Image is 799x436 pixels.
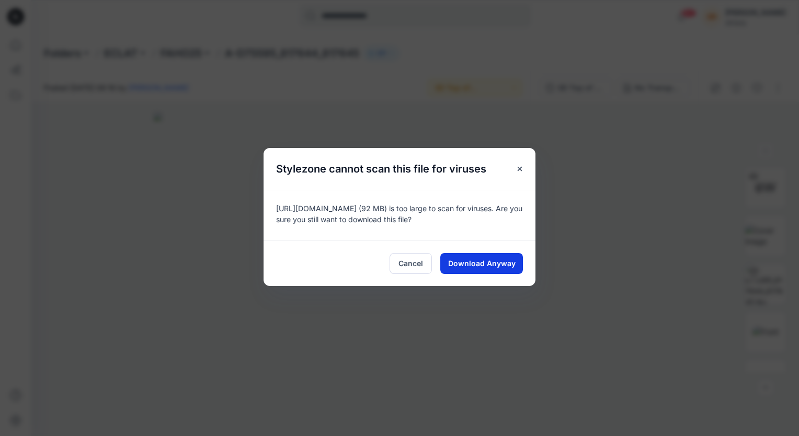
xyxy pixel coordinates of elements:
[510,159,529,178] button: Close
[264,148,499,190] h5: Stylezone cannot scan this file for viruses
[440,253,523,274] button: Download Anyway
[264,190,535,240] div: [URL][DOMAIN_NAME] (92 MB) is too large to scan for viruses. Are you sure you still want to downl...
[448,258,516,269] span: Download Anyway
[390,253,432,274] button: Cancel
[398,258,423,269] span: Cancel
